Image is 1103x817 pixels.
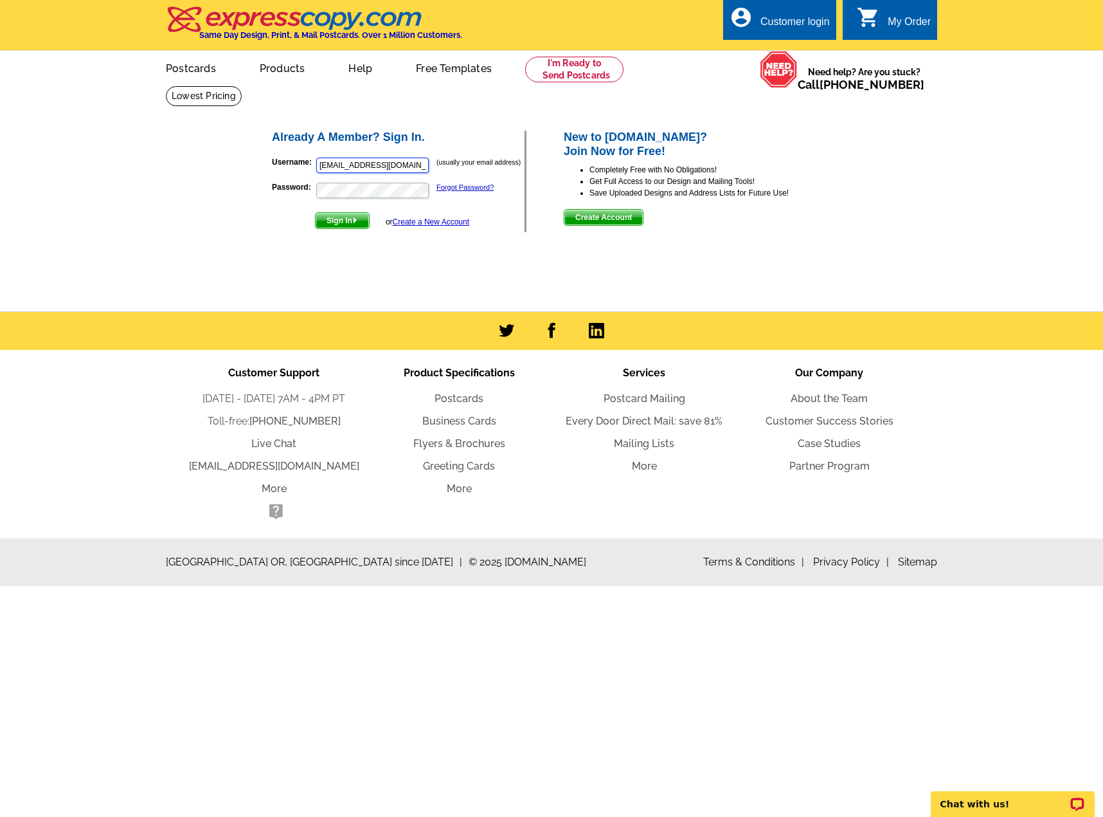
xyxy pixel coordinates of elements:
span: [GEOGRAPHIC_DATA] OR, [GEOGRAPHIC_DATA] since [DATE] [166,555,462,570]
span: Sign In [316,213,369,228]
a: Flyers & Brochures [413,437,505,450]
button: Create Account [564,209,643,226]
img: button-next-arrow-white.png [352,217,358,223]
button: Sign In [315,212,370,229]
span: Services [623,367,665,379]
div: My Order [888,16,931,34]
a: Products [239,52,326,82]
a: [PHONE_NUMBER] [820,78,924,91]
a: Forgot Password? [436,183,494,191]
a: shopping_cart My Order [857,14,931,30]
a: More [632,460,657,472]
h2: Already A Member? Sign In. [272,131,525,145]
a: Postcards [145,52,237,82]
span: Call [798,78,924,91]
li: Get Full Access to our Design and Mailing Tools! [589,176,833,187]
span: Create Account [564,210,643,225]
a: More [447,482,472,495]
a: Same Day Design, Print, & Mail Postcards. Over 1 Million Customers. [166,15,462,40]
div: or [386,216,469,228]
span: Product Specifications [404,367,515,379]
span: Our Company [795,367,863,379]
label: Password: [272,181,315,193]
a: Postcards [435,392,483,405]
span: Customer Support [228,367,319,379]
a: Free Templates [395,52,512,82]
a: Customer Success Stories [766,415,893,427]
a: [EMAIL_ADDRESS][DOMAIN_NAME] [189,460,359,472]
h4: Same Day Design, Print, & Mail Postcards. Over 1 Million Customers. [199,30,462,40]
a: Sitemap [898,556,937,568]
img: help [760,51,798,88]
a: Terms & Conditions [703,556,804,568]
li: Save Uploaded Designs and Address Lists for Future Use! [589,187,833,199]
span: Need help? Are you stuck? [798,66,931,91]
iframe: LiveChat chat widget [922,776,1103,817]
a: Every Door Direct Mail: save 81% [566,415,722,427]
a: Privacy Policy [813,556,889,568]
div: Customer login [760,16,830,34]
a: Case Studies [798,437,861,450]
a: More [262,482,287,495]
a: Postcard Mailing [604,392,685,405]
a: Mailing Lists [614,437,674,450]
a: Create a New Account [393,217,469,226]
h2: New to [DOMAIN_NAME]? Join Now for Free! [564,131,833,158]
a: account_circle Customer login [730,14,830,30]
small: (usually your email address) [436,158,521,166]
a: About the Team [791,392,868,405]
i: account_circle [730,6,753,29]
i: shopping_cart [857,6,880,29]
span: © 2025 [DOMAIN_NAME] [469,555,586,570]
a: [PHONE_NUMBER] [249,415,341,427]
a: Greeting Cards [423,460,495,472]
label: Username: [272,156,315,168]
a: Business Cards [422,415,496,427]
a: Live Chat [251,437,296,450]
li: Completely Free with No Obligations! [589,164,833,176]
li: Toll-free: [181,414,366,429]
a: Partner Program [789,460,870,472]
a: Help [328,52,393,82]
li: [DATE] - [DATE] 7AM - 4PM PT [181,391,366,407]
